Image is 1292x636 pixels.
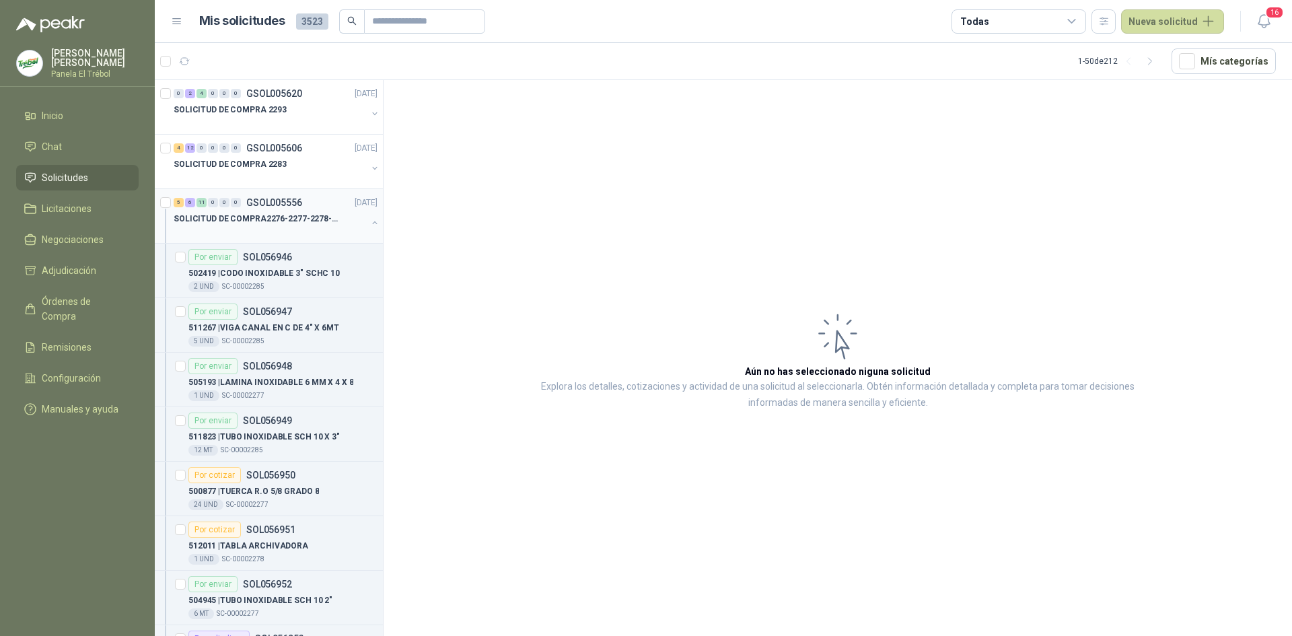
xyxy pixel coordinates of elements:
[188,431,340,444] p: 511823 | TUBO INOXIDABLE SCH 10 X 3"
[188,445,218,456] div: 12 MT
[188,390,219,401] div: 1 UND
[155,244,383,298] a: Por enviarSOL056946502419 |CODO INOXIDABLE 3" SCHC 102 UNDSC-00002285
[1078,50,1161,72] div: 1 - 50 de 212
[208,143,218,153] div: 0
[51,70,139,78] p: Panela El Trébol
[231,198,241,207] div: 0
[185,198,195,207] div: 6
[188,358,238,374] div: Por enviar
[243,579,292,589] p: SOL056952
[42,371,101,386] span: Configuración
[185,143,195,153] div: 12
[155,353,383,407] a: Por enviarSOL056948505193 |LAMINA INOXIDABLE 6 MM X 4 X 81 UNDSC-00002277
[296,13,328,30] span: 3523
[226,499,268,510] p: SC-00002277
[188,467,241,483] div: Por cotizar
[42,139,62,154] span: Chat
[196,198,207,207] div: 11
[174,140,380,183] a: 4 12 0 0 0 0 GSOL005606[DATE] SOLICITUD DE COMPRA 2283
[518,379,1157,411] p: Explora los detalles, cotizaciones y actividad de una solicitud al seleccionarla. Obtén informaci...
[188,485,319,498] p: 500877 | TUERCA R.O 5/8 GRADO 8
[1265,6,1284,19] span: 16
[16,289,139,329] a: Órdenes de Compra
[188,336,219,347] div: 5 UND
[174,104,287,116] p: SOLICITUD DE COMPRA 2293
[188,576,238,592] div: Por enviar
[188,322,339,334] p: 511267 | VIGA CANAL EN C DE 4" X 6MT
[246,143,302,153] p: GSOL005606
[1252,9,1276,34] button: 16
[16,365,139,391] a: Configuración
[174,198,184,207] div: 5
[17,50,42,76] img: Company Logo
[219,89,229,98] div: 0
[16,103,139,129] a: Inicio
[222,554,264,565] p: SC-00002278
[16,196,139,221] a: Licitaciones
[243,307,292,316] p: SOL056947
[243,252,292,262] p: SOL056946
[16,165,139,190] a: Solicitudes
[188,554,219,565] div: 1 UND
[1172,48,1276,74] button: Mís categorías
[155,571,383,625] a: Por enviarSOL056952504945 |TUBO INOXIDABLE SCH 10 2"6 MTSC-00002277
[243,361,292,371] p: SOL056948
[243,416,292,425] p: SOL056949
[42,402,118,417] span: Manuales y ayuda
[1121,9,1224,34] button: Nueva solicitud
[155,298,383,353] a: Por enviarSOL056947511267 |VIGA CANAL EN C DE 4" X 6MT5 UNDSC-00002285
[155,462,383,516] a: Por cotizarSOL056950500877 |TUERCA R.O 5/8 GRADO 824 UNDSC-00002277
[188,499,223,510] div: 24 UND
[174,85,380,129] a: 0 2 4 0 0 0 GSOL005620[DATE] SOLICITUD DE COMPRA 2293
[231,89,241,98] div: 0
[219,198,229,207] div: 0
[174,89,184,98] div: 0
[960,14,989,29] div: Todas
[355,142,378,155] p: [DATE]
[196,89,207,98] div: 4
[188,522,241,538] div: Por cotizar
[222,336,264,347] p: SC-00002285
[174,213,341,225] p: SOLICITUD DE COMPRA2276-2277-2278-2284-2285-
[188,413,238,429] div: Por enviar
[16,396,139,422] a: Manuales y ayuda
[222,281,264,292] p: SC-00002285
[188,249,238,265] div: Por enviar
[42,232,104,247] span: Negociaciones
[42,170,88,185] span: Solicitudes
[246,470,295,480] p: SOL056950
[196,143,207,153] div: 0
[231,143,241,153] div: 0
[199,11,285,31] h1: Mis solicitudes
[217,608,259,619] p: SC-00002277
[16,16,85,32] img: Logo peakr
[188,267,340,280] p: 502419 | CODO INOXIDABLE 3" SCHC 10
[208,89,218,98] div: 0
[188,281,219,292] div: 2 UND
[185,89,195,98] div: 2
[174,195,380,238] a: 5 6 11 0 0 0 GSOL005556[DATE] SOLICITUD DE COMPRA2276-2277-2278-2284-2285-
[208,198,218,207] div: 0
[42,201,92,216] span: Licitaciones
[188,304,238,320] div: Por enviar
[188,376,353,389] p: 505193 | LAMINA INOXIDABLE 6 MM X 4 X 8
[188,540,308,553] p: 512011 | TABLA ARCHIVADORA
[51,48,139,67] p: [PERSON_NAME] [PERSON_NAME]
[16,334,139,360] a: Remisiones
[246,198,302,207] p: GSOL005556
[42,340,92,355] span: Remisiones
[155,407,383,462] a: Por enviarSOL056949511823 |TUBO INOXIDABLE SCH 10 X 3"12 MTSC-00002285
[42,294,126,324] span: Órdenes de Compra
[16,258,139,283] a: Adjudicación
[188,608,214,619] div: 6 MT
[347,16,357,26] span: search
[221,445,263,456] p: SC-00002285
[174,158,287,171] p: SOLICITUD DE COMPRA 2283
[174,143,184,153] div: 4
[16,134,139,160] a: Chat
[42,108,63,123] span: Inicio
[355,197,378,209] p: [DATE]
[355,87,378,100] p: [DATE]
[219,143,229,153] div: 0
[16,227,139,252] a: Negociaciones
